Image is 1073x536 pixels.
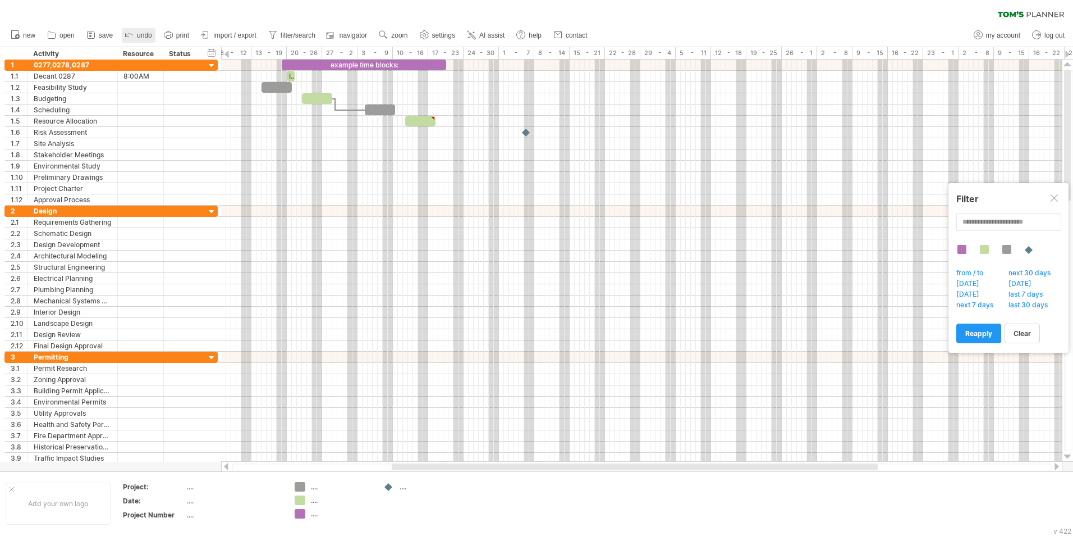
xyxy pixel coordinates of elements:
[11,352,27,362] div: 3
[534,47,570,59] div: 8 - 14
[11,228,27,239] div: 2.2
[11,217,27,228] div: 2.1
[782,47,817,59] div: 26 - 1
[1044,31,1065,39] span: log out
[34,430,112,441] div: Fire Department Approval
[11,408,27,419] div: 3.5
[34,408,112,419] div: Utility Approvals
[11,374,27,385] div: 3.2
[529,31,542,39] span: help
[11,194,27,205] div: 1.12
[44,28,78,43] a: open
[34,206,112,216] div: Design
[311,496,372,505] div: ....
[11,105,27,115] div: 1.4
[11,419,27,430] div: 3.6
[956,324,1001,343] a: reapply
[817,47,852,59] div: 2 - 8
[187,482,281,492] div: ....
[376,28,411,43] a: zoom
[965,329,992,338] span: reapply
[11,385,27,396] div: 3.3
[287,47,322,59] div: 20 - 26
[123,496,185,506] div: Date:
[464,28,508,43] a: AI assist
[971,28,1024,43] a: my account
[34,183,112,194] div: Project Charter
[11,172,27,183] div: 1.10
[11,138,27,149] div: 1.7
[34,239,112,250] div: Design Development
[213,31,256,39] span: import / export
[959,47,994,59] div: 2 - 8
[265,28,319,43] a: filter/search
[1029,47,1065,59] div: 16 - 22
[34,442,112,452] div: Historical Preservation Approval
[11,161,27,171] div: 1.9
[11,430,27,441] div: 3.7
[287,71,295,81] div: I.T
[11,340,27,351] div: 2.12
[955,301,1001,312] span: next 7 days
[11,239,27,250] div: 2.3
[570,47,605,59] div: 15 - 21
[34,138,112,149] div: Site Analysis
[34,374,112,385] div: Zoning Approval
[34,340,112,351] div: Final Design Approval
[888,47,923,59] div: 16 - 22
[187,510,281,520] div: ....
[34,82,112,93] div: Feasibility Study
[1029,28,1068,43] a: log out
[1007,290,1051,301] span: last 7 days
[676,47,711,59] div: 5 - 11
[34,228,112,239] div: Schematic Design
[11,149,27,160] div: 1.8
[34,251,112,261] div: Architectural Modeling
[34,116,112,126] div: Resource Allocation
[711,47,746,59] div: 12 - 18
[34,161,112,171] div: Environmental Study
[1053,527,1071,535] div: v 422
[11,206,27,216] div: 2
[11,296,27,306] div: 2.8
[11,127,27,138] div: 1.6
[198,28,260,43] a: import / export
[11,273,27,284] div: 2.6
[605,47,640,59] div: 22 - 28
[955,269,991,280] span: from / to
[464,47,499,59] div: 24 - 30
[99,31,113,39] span: save
[566,31,588,39] span: contact
[34,172,112,183] div: Preliminary Drawings
[11,183,27,194] div: 1.11
[311,482,372,492] div: ....
[923,47,959,59] div: 23 - 1
[34,60,112,70] div: 0277,0278,0287
[11,307,27,317] div: 2.9
[428,47,464,59] div: 17 - 23
[84,28,116,43] a: save
[11,262,27,272] div: 2.5
[391,31,407,39] span: zoom
[956,193,1061,205] div: Filter
[176,31,189,39] span: print
[34,71,112,81] div: Decant 0287
[955,290,987,301] span: [DATE]
[34,397,112,407] div: Environmental Permits
[23,31,35,39] span: new
[6,483,111,525] div: Add your own logo
[955,279,987,290] span: [DATE]
[34,318,112,329] div: Landscape Design
[322,47,357,59] div: 27 - 2
[1005,324,1040,343] a: clear
[34,217,112,228] div: Requirements Gathering
[479,31,505,39] span: AI assist
[324,28,370,43] a: navigator
[640,47,676,59] div: 29 - 4
[393,47,428,59] div: 10 - 16
[34,284,112,295] div: Plumbing Planning
[123,510,185,520] div: Project Number
[282,60,446,70] div: example time blocks:
[11,71,27,81] div: 1.1
[11,284,27,295] div: 2.7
